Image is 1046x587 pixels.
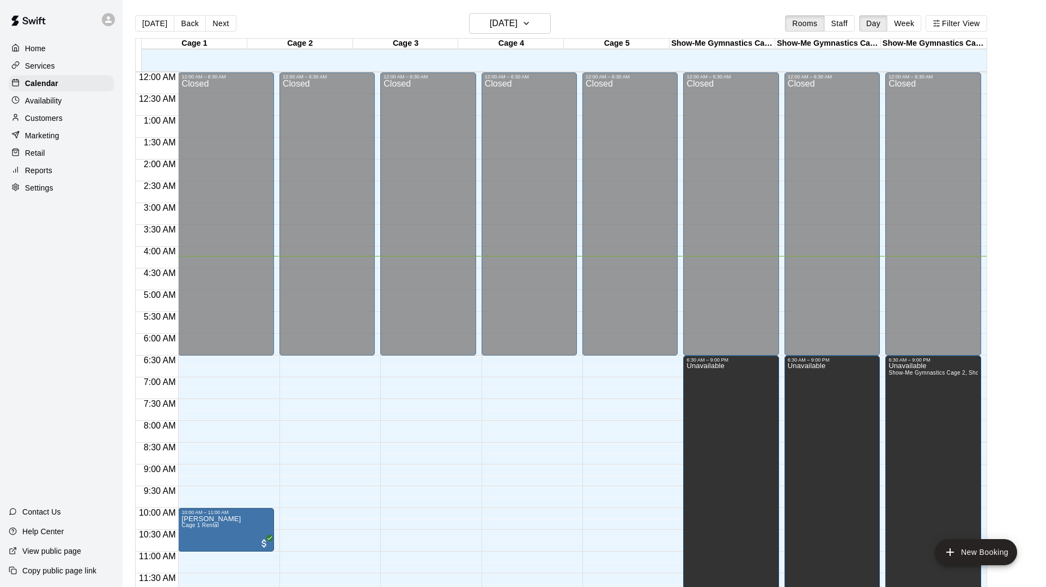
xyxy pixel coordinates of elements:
p: Contact Us [22,506,61,517]
span: 6:30 AM [141,356,179,365]
div: 12:00 AM – 6:30 AM [586,74,674,80]
span: 2:00 AM [141,160,179,169]
span: 10:00 AM [136,508,179,517]
span: 1:30 AM [141,138,179,147]
div: Show-Me Gymnastics Cage 3 [881,39,987,49]
p: View public page [22,546,81,557]
span: 2:30 AM [141,181,179,191]
h6: [DATE] [490,16,518,31]
div: 6:30 AM – 9:00 PM [889,357,977,363]
span: 8:00 AM [141,421,179,430]
button: add [935,539,1017,565]
div: 12:00 AM – 6:30 AM: Closed [380,72,476,356]
div: Cage 3 [353,39,459,49]
div: Closed [485,80,574,359]
button: Rooms [785,15,824,32]
div: 12:00 AM – 6:30 AM: Closed [683,72,779,356]
div: 6:30 AM – 9:00 PM [788,357,877,363]
p: Home [25,43,46,54]
p: Services [25,60,55,71]
div: 12:00 AM – 6:30 AM [686,74,775,80]
button: Week [887,15,921,32]
button: Day [859,15,887,32]
div: 12:00 AM – 6:30 AM [384,74,472,80]
span: Show-Me Gymnastics Cage 2, Show-Me Gymnastics Cage 3 [889,370,1045,376]
button: [DATE] [469,13,551,34]
div: Closed [283,80,372,359]
span: 12:30 AM [136,94,179,103]
span: 3:00 AM [141,203,179,212]
p: Copy public page link [22,565,96,576]
a: Marketing [9,127,114,144]
span: 11:30 AM [136,573,179,583]
div: 12:00 AM – 6:30 AM: Closed [178,72,273,356]
button: Back [174,15,206,32]
span: All customers have paid [259,538,270,549]
div: Show-Me Gymnastics Cage 2 [775,39,881,49]
div: 12:00 AM – 6:30 AM [283,74,372,80]
span: 3:30 AM [141,225,179,234]
div: 12:00 AM – 6:30 AM [788,74,877,80]
div: Closed [788,80,877,359]
div: Cage 5 [564,39,670,49]
div: 12:00 AM – 6:30 AM: Closed [279,72,375,356]
div: 10:00 AM – 11:00 AM [181,510,270,515]
p: Retail [25,148,45,158]
div: 12:00 AM – 6:30 AM: Closed [582,72,678,356]
span: 5:00 AM [141,290,179,299]
div: 12:00 AM – 6:30 AM [889,74,977,80]
div: 12:00 AM – 6:30 AM: Closed [482,72,577,356]
a: Home [9,40,114,57]
button: Next [205,15,236,32]
span: Cage 1 Rental [181,522,218,528]
div: Closed [686,80,775,359]
div: 12:00 AM – 6:30 AM: Closed [784,72,880,356]
span: 4:30 AM [141,268,179,278]
a: Settings [9,180,114,196]
a: Services [9,58,114,74]
div: Closed [586,80,674,359]
span: 12:00 AM [136,72,179,82]
button: Staff [824,15,855,32]
div: 12:00 AM – 6:30 AM [181,74,270,80]
div: Closed [181,80,270,359]
div: Closed [384,80,472,359]
p: Marketing [25,130,59,141]
a: Availability [9,93,114,109]
span: 9:30 AM [141,486,179,496]
button: Filter View [926,15,987,32]
p: Reports [25,165,52,176]
a: Reports [9,162,114,179]
span: 7:30 AM [141,399,179,408]
span: 6:00 AM [141,334,179,343]
span: 1:00 AM [141,116,179,125]
div: Cage 1 [142,39,247,49]
div: Show-Me Gymnastics Cage 1 [670,39,775,49]
span: 10:30 AM [136,530,179,539]
span: 8:30 AM [141,443,179,452]
a: Customers [9,110,114,126]
div: 12:00 AM – 6:30 AM: Closed [885,72,981,356]
span: 5:30 AM [141,312,179,321]
button: [DATE] [135,15,174,32]
p: Customers [25,113,63,124]
div: 12:00 AM – 6:30 AM [485,74,574,80]
a: Calendar [9,75,114,91]
div: 10:00 AM – 11:00 AM: Paul Rotter [178,508,273,552]
div: Closed [889,80,977,359]
p: Help Center [22,526,64,537]
p: Settings [25,182,53,193]
span: 11:00 AM [136,552,179,561]
div: Retail [9,145,114,161]
div: Cage 2 [247,39,353,49]
span: 9:00 AM [141,464,179,474]
div: 6:30 AM – 9:00 PM [686,357,775,363]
